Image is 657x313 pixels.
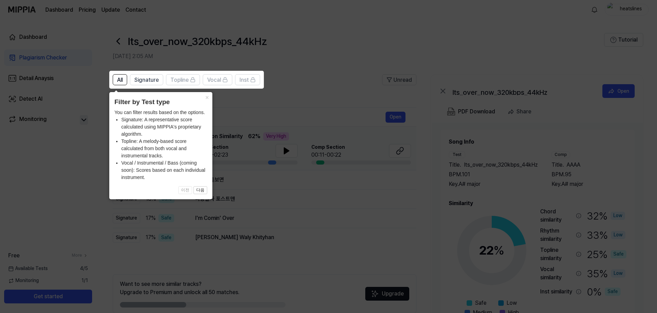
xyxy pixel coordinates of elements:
[117,76,123,84] span: All
[207,76,221,84] span: Vocal
[114,97,207,107] header: Filter by Test type
[235,74,260,85] button: Inst
[130,74,163,85] button: Signature
[166,74,200,85] button: Topline
[193,186,207,194] button: 다음
[134,76,159,84] span: Signature
[201,92,212,102] button: Close
[203,74,232,85] button: Vocal
[121,116,207,138] li: Signature: A representative score calculated using MIPPIA's proprietary algorithm.
[121,138,207,159] li: Topline: A melody-based score calculated from both vocal and instrumental tracks.
[240,76,249,84] span: Inst
[113,74,127,85] button: All
[170,76,189,84] span: Topline
[114,109,207,181] div: You can filter results based on the options.
[121,159,207,181] li: Vocal / Instrumental / Bass (coming soon): Scores based on each individual instrument.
